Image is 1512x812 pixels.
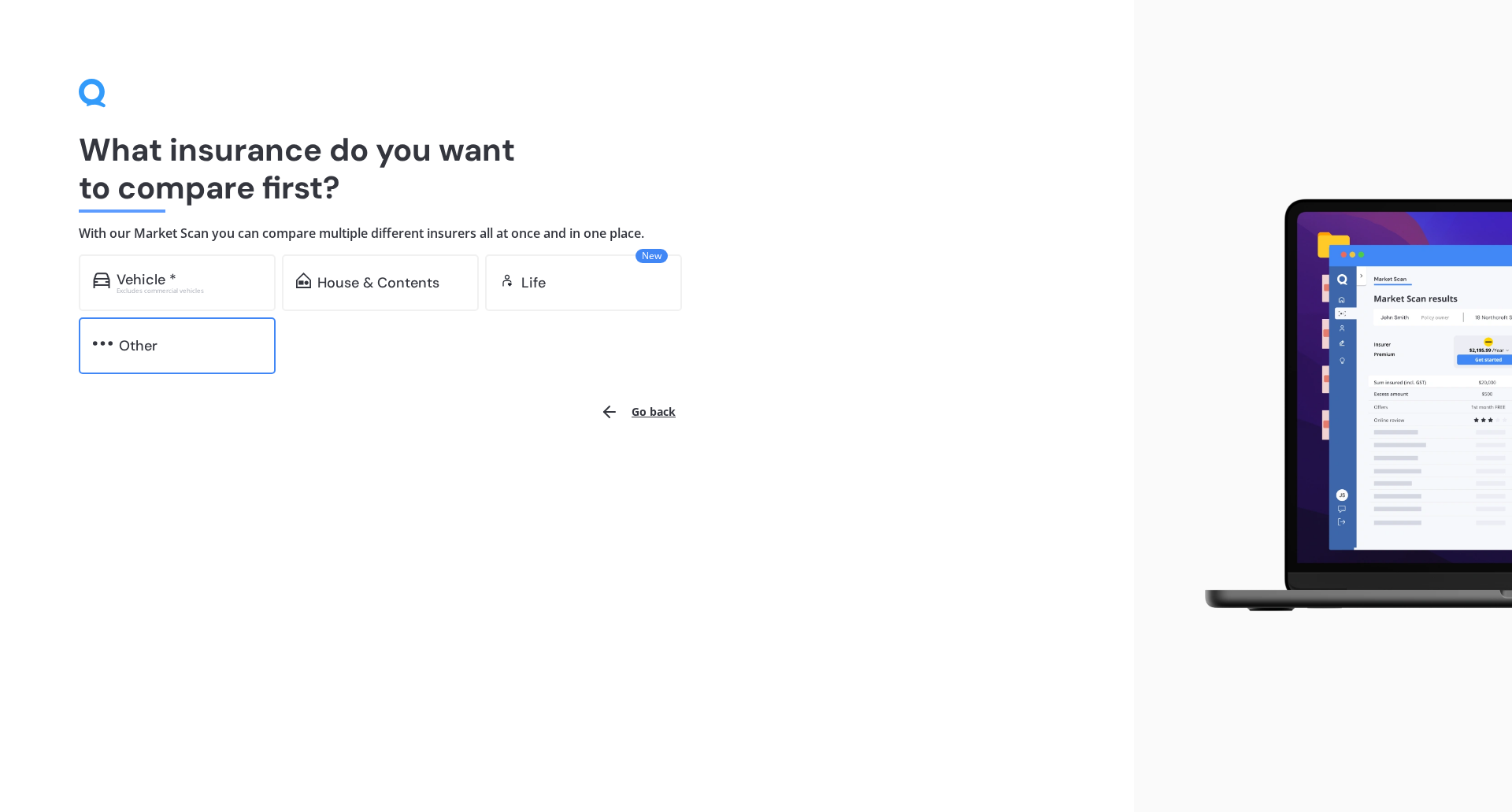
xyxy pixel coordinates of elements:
h1: What insurance do you want to compare first? [79,131,1055,206]
span: New [636,249,668,263]
div: Excludes commercial vehicles [117,287,261,294]
div: Other [119,338,157,354]
img: life.f720d6a2d7cdcd3ad642.svg [499,273,515,288]
img: other.81dba5aafe580aa69f38.svg [93,336,113,351]
button: Go back [591,393,685,431]
div: Life [521,275,546,291]
div: Vehicle * [117,272,176,287]
img: home-and-contents.b802091223b8502ef2dd.svg [296,273,311,288]
div: House & Contents [317,275,439,291]
img: car.f15378c7a67c060ca3f3.svg [93,273,110,288]
img: laptop.webp [1182,190,1512,623]
h4: With our Market Scan you can compare multiple different insurers all at once and in one place. [79,225,1055,242]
